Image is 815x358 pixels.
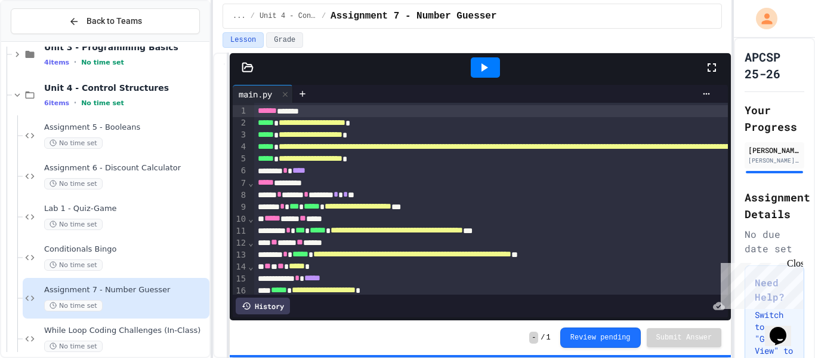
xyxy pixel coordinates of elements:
[11,8,200,34] button: Back to Teams
[74,57,76,67] span: •
[44,204,207,214] span: Lab 1 - Quiz-Game
[233,237,248,249] div: 12
[44,163,207,173] span: Assignment 6 - Discount Calculator
[81,59,124,66] span: No time set
[44,244,207,255] span: Conditionals Bingo
[233,225,248,237] div: 11
[233,85,293,103] div: main.py
[44,82,207,93] span: Unit 4 - Control Structures
[233,117,248,129] div: 2
[745,102,804,135] h2: Your Progress
[331,9,496,23] span: Assignment 7 - Number Guesser
[233,178,248,189] div: 7
[248,238,254,247] span: Fold line
[223,32,264,48] button: Lesson
[233,105,248,117] div: 1
[233,213,248,225] div: 10
[74,98,76,108] span: •
[44,259,103,271] span: No time set
[748,145,801,155] div: [PERSON_NAME]
[748,156,801,165] div: [PERSON_NAME][EMAIL_ADDRESS][DOMAIN_NAME]
[248,178,254,188] span: Fold line
[251,11,255,21] span: /
[44,300,103,311] span: No time set
[560,328,641,348] button: Review pending
[44,219,103,230] span: No time set
[233,129,248,141] div: 3
[233,249,248,261] div: 13
[248,262,254,271] span: Fold line
[745,189,804,222] h2: Assignment Details
[647,328,722,347] button: Submit Answer
[233,165,248,177] div: 6
[266,32,303,48] button: Grade
[743,5,780,32] div: My Account
[233,153,248,165] div: 5
[236,298,290,314] div: History
[87,15,142,27] span: Back to Teams
[322,11,326,21] span: /
[44,285,207,295] span: Assignment 7 - Number Guesser
[233,261,248,273] div: 14
[716,258,803,309] iframe: chat widget
[745,48,804,82] h1: APCSP 25-26
[656,333,712,342] span: Submit Answer
[44,42,207,53] span: Unit 3 - Programming Basics
[233,285,248,297] div: 16
[745,227,804,256] div: No due date set
[233,273,248,285] div: 15
[5,5,82,76] div: Chat with us now!Close
[44,178,103,189] span: No time set
[44,123,207,133] span: Assignment 5 - Booleans
[44,99,69,107] span: 6 items
[529,332,538,344] span: -
[233,88,278,100] div: main.py
[44,59,69,66] span: 4 items
[260,11,317,21] span: Unit 4 - Control Structures
[547,333,551,342] span: 1
[233,141,248,153] div: 4
[765,310,803,346] iframe: chat widget
[44,341,103,352] span: No time set
[44,326,207,336] span: While Loop Coding Challenges (In-Class)
[81,99,124,107] span: No time set
[541,333,545,342] span: /
[44,137,103,149] span: No time set
[233,189,248,201] div: 8
[233,11,246,21] span: ...
[233,201,248,213] div: 9
[248,214,254,224] span: Fold line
